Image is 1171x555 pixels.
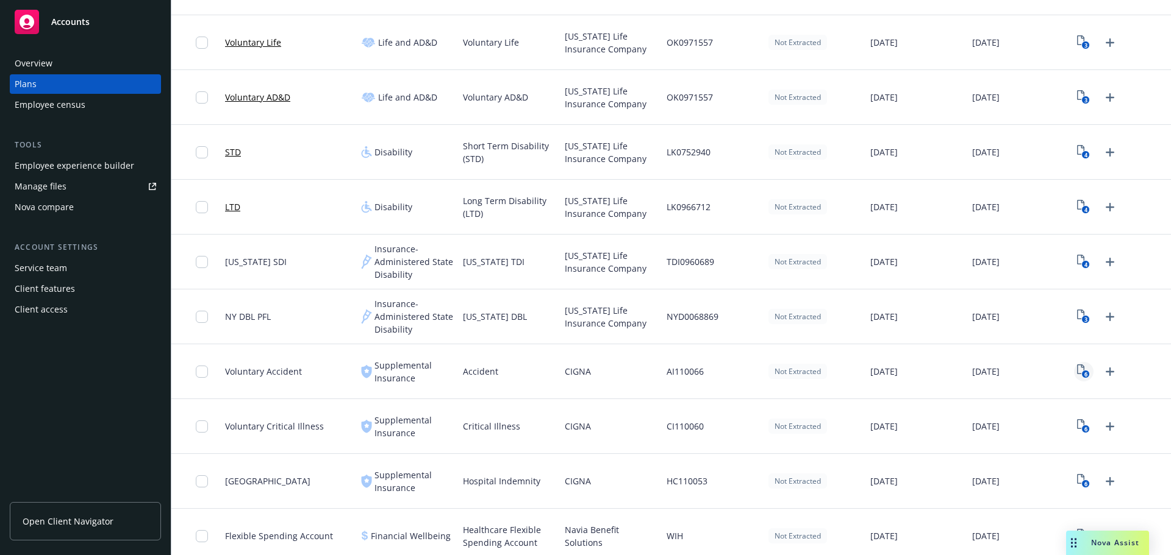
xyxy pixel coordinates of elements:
a: Client access [10,300,161,319]
div: Manage files [15,177,66,196]
a: Client features [10,279,161,299]
span: Navia Benefit Solutions [565,523,657,549]
text: 6 [1084,370,1087,378]
a: Upload Plan Documents [1100,472,1120,491]
div: Not Extracted [768,473,827,489]
span: [DATE] [972,255,1000,268]
span: [US_STATE] Life Insurance Company [565,85,657,110]
span: AI110066 [667,365,704,378]
input: Toggle Row Selected [196,146,208,158]
a: View Plan Documents [1074,33,1094,52]
div: Client access [15,300,68,319]
a: Nova compare [10,197,161,217]
span: [DATE] [972,365,1000,378]
span: [GEOGRAPHIC_DATA] [225,475,310,487]
span: Insurance-Administered State Disability [374,297,453,336]
span: HC110053 [667,475,707,487]
span: NY DBL PFL [225,310,271,323]
span: [DATE] [870,91,898,104]
a: Overview [10,54,161,73]
input: Toggle Row Selected [196,475,208,487]
text: 6 [1084,480,1087,488]
a: View Plan Documents [1074,472,1094,491]
span: [DATE] [972,310,1000,323]
span: CI110060 [667,420,704,433]
span: [DATE] [870,310,898,323]
span: LK0966712 [667,200,711,213]
a: Employee experience builder [10,156,161,175]
div: Not Extracted [768,528,827,543]
a: View Plan Documents [1074,362,1094,381]
span: [DATE] [870,475,898,487]
span: [US_STATE] DBL [463,310,527,323]
span: OK0971557 [667,36,713,49]
span: Accounts [51,17,90,27]
span: [DATE] [870,36,898,49]
a: Voluntary Life [225,36,281,49]
div: Drag to move [1066,531,1081,555]
div: Service team [15,258,67,278]
span: Accident [463,365,498,378]
span: [DATE] [870,200,898,213]
div: Not Extracted [768,364,827,379]
span: [DATE] [972,91,1000,104]
span: CIGNA [565,420,591,433]
text: 4 [1084,261,1087,269]
div: Nova compare [15,197,74,217]
span: Financial Wellbeing [371,529,451,542]
input: Toggle Row Selected [196,311,208,323]
a: Upload Plan Documents [1100,197,1120,217]
a: Upload Plan Documents [1100,33,1120,52]
a: Accounts [10,5,161,39]
a: View Plan Documents [1074,88,1094,107]
span: [DATE] [972,200,1000,213]
a: View Plan Documents [1074,417,1094,436]
span: Voluntary Life [463,36,519,49]
span: Disability [374,146,412,158]
input: Toggle Row Selected [196,420,208,433]
span: Life and AD&D [378,91,437,104]
a: Service team [10,258,161,278]
span: CIGNA [565,475,591,487]
span: [DATE] [972,36,1000,49]
div: Not Extracted [768,144,827,160]
span: [DATE] [870,365,898,378]
span: [DATE] [870,420,898,433]
span: Supplemental Insurance [374,414,453,439]
span: [US_STATE] Life Insurance Company [565,304,657,330]
span: NYD0068869 [667,310,718,323]
a: Upload Plan Documents [1100,143,1120,162]
input: Toggle Row Selected [196,366,208,378]
span: [DATE] [972,475,1000,487]
a: View Plan Documents [1074,143,1094,162]
text: 3 [1084,41,1087,49]
a: Manage files [10,177,161,196]
a: Employee census [10,95,161,115]
span: [US_STATE] SDI [225,255,287,268]
span: WIH [667,529,683,542]
input: Toggle Row Selected [196,201,208,213]
a: Upload Plan Documents [1100,307,1120,327]
a: Plans [10,74,161,94]
span: Healthcare Flexible Spending Account [463,523,555,549]
input: Toggle Row Selected [196,37,208,49]
a: Upload Plan Documents [1100,417,1120,436]
span: CIGNA [565,365,591,378]
a: LTD [225,200,240,213]
span: [DATE] [870,255,898,268]
span: Supplemental Insurance [374,359,453,384]
div: Employee census [15,95,85,115]
span: [US_STATE] Life Insurance Company [565,30,657,55]
a: View Plan Documents [1074,307,1094,327]
a: View Plan Documents [1074,526,1094,546]
span: Life and AD&D [378,36,437,49]
span: [US_STATE] TDI [463,255,525,268]
a: Voluntary AD&D [225,91,290,104]
div: Employee experience builder [15,156,134,175]
span: Insurance-Administered State Disability [374,242,453,281]
a: View Plan Documents [1074,252,1094,272]
span: [DATE] [870,529,898,542]
div: Not Extracted [768,90,827,105]
span: [DATE] [972,529,1000,542]
span: [US_STATE] Life Insurance Company [565,140,657,165]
